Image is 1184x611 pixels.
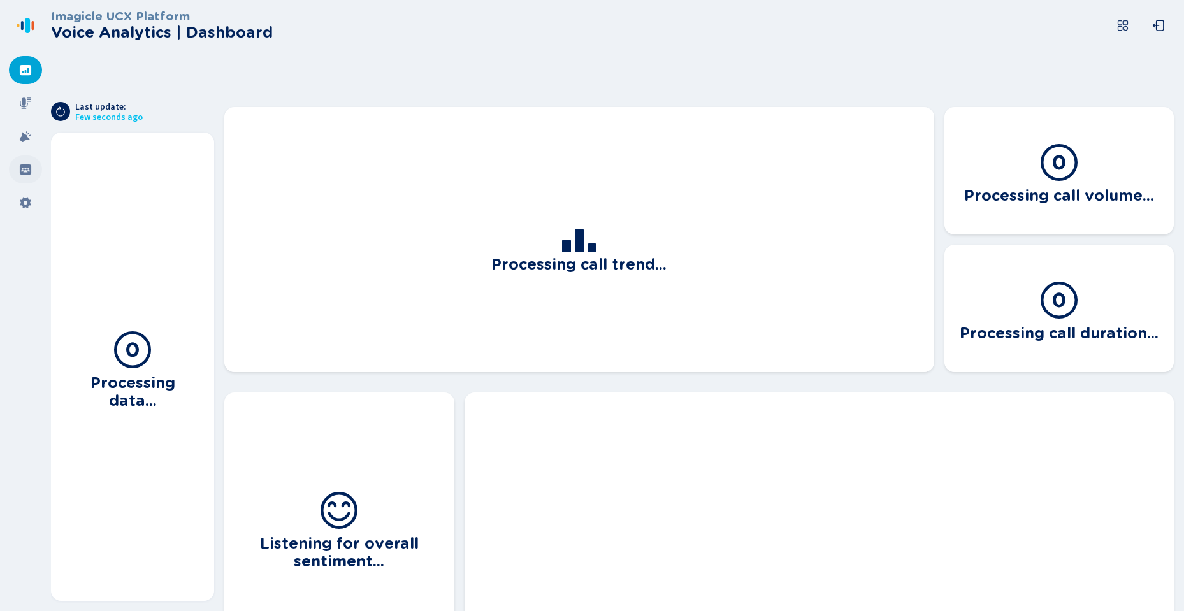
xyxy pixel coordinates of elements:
[9,189,42,217] div: Settings
[240,531,439,570] h3: Listening for overall sentiment...
[9,56,42,84] div: Dashboard
[75,102,143,112] span: Last update:
[19,97,32,110] svg: mic-fill
[51,24,273,41] h2: Voice Analytics | Dashboard
[19,64,32,76] svg: dashboard-filled
[960,320,1159,342] h3: Processing call duration...
[9,122,42,150] div: Alarms
[75,112,143,122] span: Few seconds ago
[9,155,42,183] div: Groups
[964,183,1154,205] h3: Processing call volume...
[55,106,66,117] svg: arrow-clockwise
[19,130,32,143] svg: alarm-filled
[491,252,667,273] h3: Processing call trend...
[1152,19,1165,32] svg: box-arrow-left
[51,10,273,24] h3: Imagicle UCX Platform
[9,89,42,117] div: Recordings
[19,163,32,176] svg: groups-filled
[66,370,199,409] h3: Processing data...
